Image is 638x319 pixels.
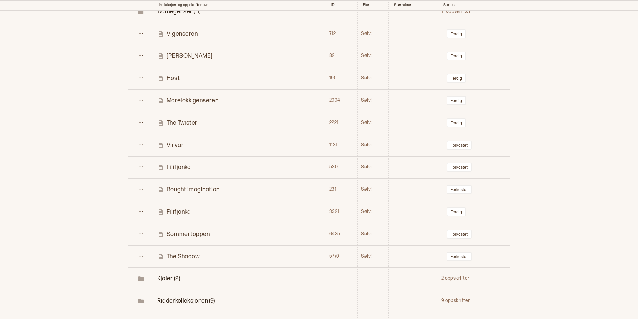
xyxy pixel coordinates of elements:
[158,52,325,60] a: [PERSON_NAME]
[326,67,357,89] td: 195
[167,253,200,260] p: The Shadow
[326,223,357,245] td: 6425
[167,208,191,216] p: Filifjonka
[167,97,218,104] p: Marelokk genseren
[158,208,325,216] a: Filifjonka
[167,141,184,149] p: Virvar
[128,298,154,304] span: Toggle Row Expanded
[358,201,389,223] td: Sølvi
[167,52,213,60] p: [PERSON_NAME]
[447,185,472,194] button: Forkastet
[447,207,466,216] button: Ferdig
[158,141,325,149] a: Virvar
[167,30,198,38] p: V-genseren
[438,267,510,290] td: 2 oppskrifter
[167,230,210,238] p: Sommertoppen
[438,0,510,23] td: 11 oppskrifter
[326,245,357,267] td: 5770
[128,8,154,15] span: Toggle Row Expanded
[447,141,472,150] button: Forkastet
[158,230,325,238] a: Sommertoppen
[167,74,180,82] p: Høst
[128,275,154,282] span: Toggle Row Expanded
[326,201,357,223] td: 3321
[326,156,357,178] td: 530
[447,230,472,239] button: Forkastet
[447,52,466,60] button: Ferdig
[157,275,180,282] span: Toggle Row Expanded
[167,119,198,127] p: The Twister
[158,97,325,104] a: Marelokk genseren
[358,178,389,201] td: Sølvi
[158,186,325,193] a: Bought imagination
[358,23,389,45] td: Sølvi
[358,134,389,156] td: Sølvi
[326,45,357,67] td: 82
[158,253,325,260] a: The Shadow
[158,74,325,82] a: Høst
[447,29,466,38] button: Ferdig
[358,45,389,67] td: Sølvi
[157,297,215,304] span: Toggle Row Expanded
[358,223,389,245] td: Sølvi
[447,96,466,105] button: Ferdig
[358,89,389,112] td: Sølvi
[158,8,200,15] span: Toggle Row Expanded
[326,89,357,112] td: 2994
[358,112,389,134] td: Sølvi
[358,67,389,89] td: Sølvi
[326,23,357,45] td: 712
[158,163,325,171] a: Filifjonka
[447,163,472,172] button: Forkastet
[447,118,466,127] button: Ferdig
[167,186,220,193] p: Bought imagination
[358,245,389,267] td: Sølvi
[438,290,510,312] td: 9 oppskrifter
[358,156,389,178] td: Sølvi
[326,178,357,201] td: 231
[158,30,325,38] a: V-genseren
[326,134,357,156] td: 1131
[326,112,357,134] td: 2221
[167,163,191,171] p: Filifjonka
[447,252,472,261] button: Forkastet
[158,119,325,127] a: The Twister
[447,74,466,83] button: Ferdig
